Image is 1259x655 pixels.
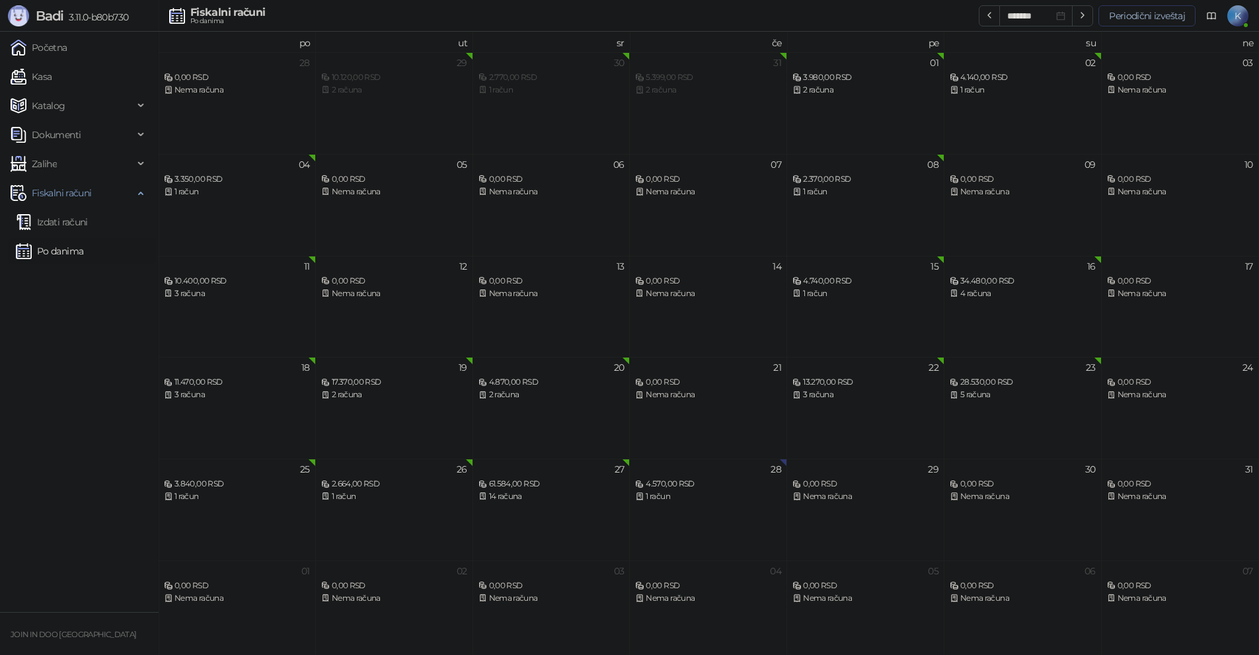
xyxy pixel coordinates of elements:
[787,52,944,154] td: 2025-08-01
[635,84,781,96] div: 2 računa
[164,490,310,503] div: 1 račun
[944,52,1102,154] td: 2025-08-02
[614,363,625,372] div: 20
[164,376,310,389] div: 11.470,00 RSD
[301,566,310,576] div: 01
[299,160,310,169] div: 04
[321,592,467,605] div: Nema računa
[159,154,316,256] td: 2025-08-04
[159,459,316,560] td: 2025-08-25
[190,18,265,24] div: Po danima
[316,357,473,459] td: 2025-08-19
[159,357,316,459] td: 2025-08-18
[635,186,781,198] div: Nema računa
[164,186,310,198] div: 1 račun
[316,154,473,256] td: 2025-08-05
[11,63,52,90] a: Kasa
[478,580,625,592] div: 0,00 RSD
[944,32,1102,52] th: su
[1242,58,1253,67] div: 03
[635,275,781,288] div: 0,00 RSD
[787,154,944,256] td: 2025-08-08
[630,357,787,459] td: 2025-08-21
[159,32,316,52] th: po
[164,84,310,96] div: Nema računa
[321,490,467,503] div: 1 račun
[473,52,630,154] td: 2025-07-30
[792,186,938,198] div: 1 račun
[1107,580,1253,592] div: 0,00 RSD
[1087,262,1096,271] div: 16
[316,52,473,154] td: 2025-07-29
[613,160,625,169] div: 06
[630,459,787,560] td: 2025-08-28
[950,288,1096,300] div: 4 računa
[321,389,467,401] div: 2 računa
[1107,478,1253,490] div: 0,00 RSD
[635,173,781,186] div: 0,00 RSD
[316,32,473,52] th: ut
[614,58,625,67] div: 30
[478,592,625,605] div: Nema računa
[478,389,625,401] div: 2 računa
[1242,566,1253,576] div: 07
[457,58,467,67] div: 29
[32,93,65,119] span: Katalog
[164,592,310,605] div: Nema računa
[478,288,625,300] div: Nema računa
[159,256,316,358] td: 2025-08-11
[1242,363,1253,372] div: 24
[478,376,625,389] div: 4.870,00 RSD
[164,71,310,84] div: 0,00 RSD
[1102,154,1259,256] td: 2025-08-10
[930,58,938,67] div: 01
[299,58,310,67] div: 28
[159,52,316,154] td: 2025-07-28
[1107,186,1253,198] div: Nema računa
[1085,160,1096,169] div: 09
[929,363,938,372] div: 22
[787,459,944,560] td: 2025-08-29
[928,465,938,474] div: 29
[473,32,630,52] th: sr
[944,256,1102,358] td: 2025-08-16
[950,490,1096,503] div: Nema računa
[630,256,787,358] td: 2025-08-14
[473,357,630,459] td: 2025-08-20
[32,180,91,206] span: Fiskalni računi
[478,478,625,490] div: 61.584,00 RSD
[787,357,944,459] td: 2025-08-22
[1107,71,1253,84] div: 0,00 RSD
[787,32,944,52] th: pe
[478,490,625,503] div: 14 računa
[617,262,625,271] div: 13
[473,459,630,560] td: 2025-08-27
[635,288,781,300] div: Nema računa
[792,478,938,490] div: 0,00 RSD
[321,376,467,389] div: 17.370,00 RSD
[1245,465,1253,474] div: 31
[321,71,467,84] div: 10.120,00 RSD
[771,465,781,474] div: 28
[792,490,938,503] div: Nema računa
[1245,262,1253,271] div: 17
[773,363,781,372] div: 21
[190,7,265,18] div: Fiskalni računi
[944,357,1102,459] td: 2025-08-23
[478,275,625,288] div: 0,00 RSD
[787,256,944,358] td: 2025-08-15
[950,275,1096,288] div: 34.480,00 RSD
[1086,363,1096,372] div: 23
[457,160,467,169] div: 05
[321,275,467,288] div: 0,00 RSD
[635,376,781,389] div: 0,00 RSD
[11,34,67,61] a: Početna
[478,173,625,186] div: 0,00 RSD
[635,580,781,592] div: 0,00 RSD
[792,173,938,186] div: 2.370,00 RSD
[164,288,310,300] div: 3 računa
[1227,5,1248,26] span: K
[1107,275,1253,288] div: 0,00 RSD
[615,465,625,474] div: 27
[321,84,467,96] div: 2 računa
